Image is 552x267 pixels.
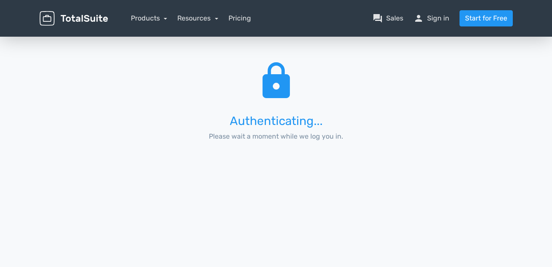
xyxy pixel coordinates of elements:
span: question_answer [373,13,383,23]
a: Pricing [228,13,251,23]
p: Please wait a moment while we log you in. [193,131,359,142]
img: TotalSuite for WordPress [40,11,108,26]
span: person [413,13,424,23]
a: question_answerSales [373,13,403,23]
a: Resources [177,14,218,22]
a: Products [131,14,168,22]
span: lock [256,59,297,104]
h3: Authenticating... [193,115,359,128]
a: Start for Free [460,10,513,26]
a: personSign in [413,13,449,23]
